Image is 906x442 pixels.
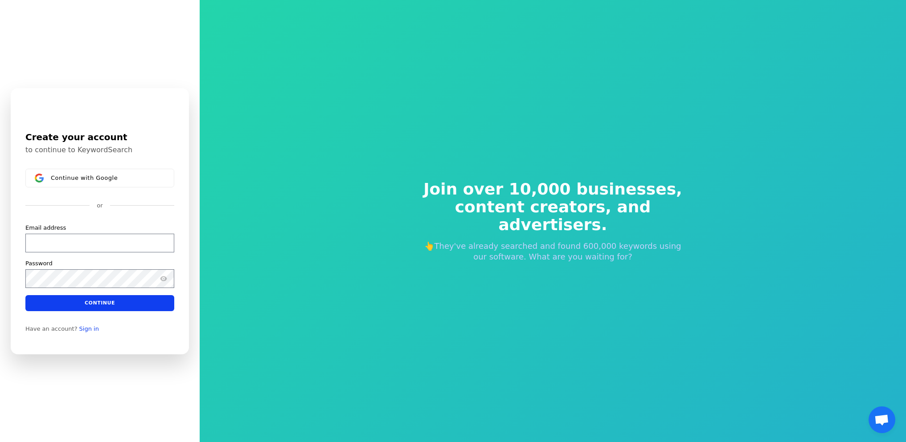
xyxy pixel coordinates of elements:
a: Sign in [79,325,99,332]
button: Sign in with GoogleContinue with Google [25,169,174,187]
button: Continue [25,295,174,311]
p: 👆They've already searched and found 600,000 keywords using our software. What are you waiting for? [418,241,689,262]
h1: Create your account [25,130,174,144]
span: Have an account? [25,325,78,332]
img: Sign in with Google [35,174,44,182]
span: content creators, and advertisers. [418,198,689,234]
label: Email address [25,223,66,231]
p: to continue to KeywordSearch [25,146,174,154]
button: Show password [158,273,169,284]
label: Password [25,259,53,267]
span: Join over 10,000 businesses, [418,180,689,198]
div: Chat öffnen [869,406,895,433]
p: or [97,202,102,210]
span: Continue with Google [51,174,118,181]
